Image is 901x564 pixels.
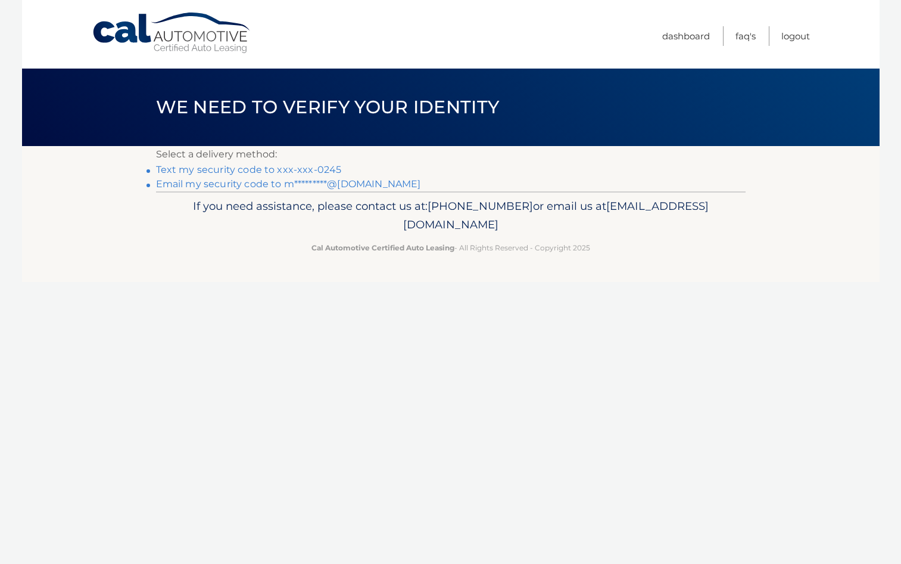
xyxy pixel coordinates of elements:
a: Text my security code to xxx-xxx-0245 [156,164,342,175]
a: FAQ's [735,26,756,46]
a: Email my security code to m*********@[DOMAIN_NAME] [156,178,421,190]
p: If you need assistance, please contact us at: or email us at [164,197,738,235]
a: Logout [781,26,810,46]
p: - All Rights Reserved - Copyright 2025 [164,241,738,254]
span: We need to verify your identity [156,96,500,118]
a: Cal Automotive [92,12,252,54]
strong: Cal Automotive Certified Auto Leasing [311,243,454,252]
p: Select a delivery method: [156,146,746,163]
a: Dashboard [662,26,710,46]
span: [PHONE_NUMBER] [428,199,533,213]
